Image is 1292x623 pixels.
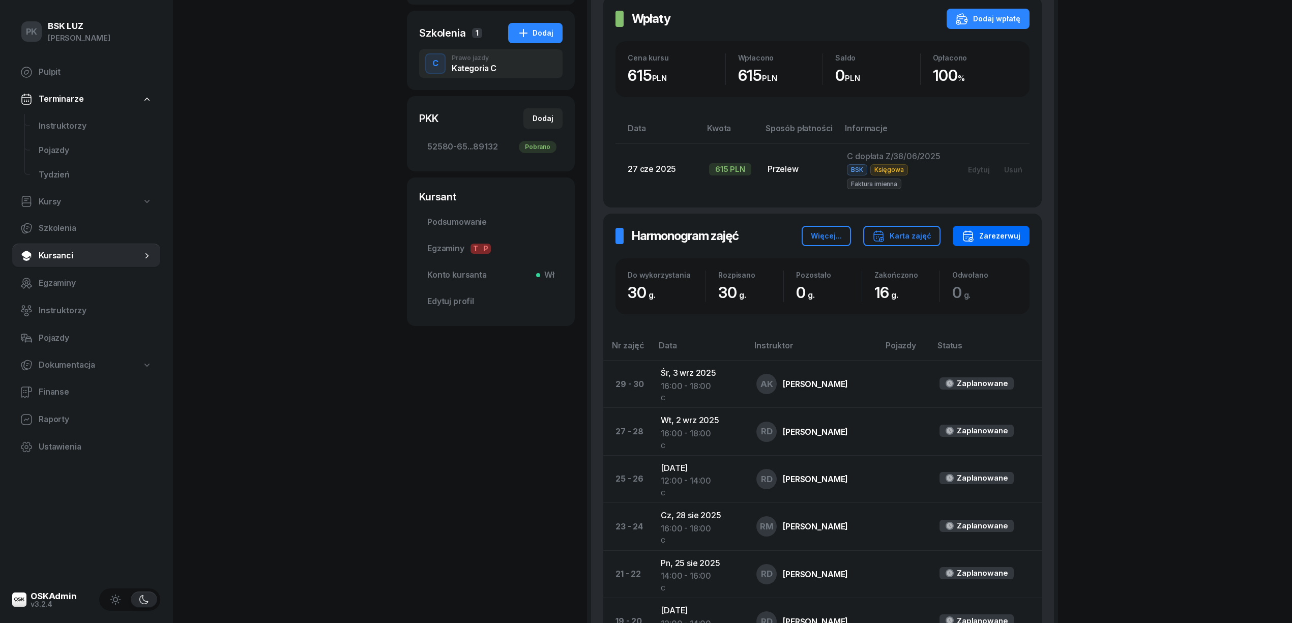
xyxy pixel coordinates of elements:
small: g. [649,290,656,300]
a: EgzaminyTP [419,236,563,261]
td: 29 - 30 [603,361,653,408]
div: Zaplanowane [957,567,1008,580]
a: Pojazdy [12,326,160,350]
a: 52580-65...89132Pobrano [419,135,563,159]
td: Wt, 2 wrz 2025 [653,408,748,455]
td: 21 - 22 [603,550,653,598]
a: Kursanci [12,244,160,268]
a: Instruktorzy [31,114,160,138]
span: Egzaminy [427,242,554,255]
button: C [425,53,446,74]
div: Więcej... [811,230,842,242]
div: [PERSON_NAME] [783,522,848,530]
span: Edytuj profil [427,295,554,308]
th: Kwota [701,122,759,143]
span: Ustawienia [39,440,152,454]
span: Tydzień [39,168,152,182]
a: Konto kursantaWł [419,263,563,287]
th: Data [615,122,701,143]
span: Instruktorzy [39,120,152,133]
div: Cena kursu [628,53,725,62]
div: C [661,440,740,449]
th: Status [931,339,1042,361]
span: Terminarze [39,93,83,106]
a: Szkolenia [12,216,160,241]
span: 0 [952,283,976,302]
div: 16:00 - 18:00 [661,427,740,440]
a: Instruktorzy [12,299,160,323]
small: PLN [652,73,667,83]
a: Terminarze [12,87,160,111]
span: T [471,244,481,254]
th: Data [653,339,748,361]
span: Podsumowanie [427,216,554,229]
th: Nr zajęć [603,339,653,361]
small: PLN [845,73,860,83]
span: Konto kursanta [427,269,554,282]
span: P [481,244,491,254]
div: BSK LUZ [48,22,110,31]
div: 100 [933,66,1018,85]
div: Wpłacono [738,53,823,62]
div: C [661,393,740,401]
a: Podsumowanie [419,210,563,234]
div: Opłacono [933,53,1018,62]
td: [DATE] [653,455,748,502]
div: Pozostało [796,271,861,279]
span: Faktura imienna [847,179,901,189]
a: Finanse [12,380,160,404]
small: g. [964,290,971,300]
div: Kategoria C [452,64,496,72]
div: Zaplanowane [957,471,1008,485]
div: Zarezerwuj [962,230,1020,242]
div: Prawo jazdy [452,55,496,61]
span: 16 [874,283,903,302]
th: Instruktor [748,339,879,361]
button: Dodaj wpłatę [947,9,1030,29]
div: C [661,488,740,496]
div: C [661,583,740,591]
button: Dodaj [523,108,563,129]
span: 30 [628,283,660,302]
button: Usuń [997,161,1030,178]
small: PLN [762,73,777,83]
span: RD [761,570,773,578]
a: Tydzień [31,163,160,187]
div: Zaplanowane [957,424,1008,437]
small: g. [891,290,898,300]
div: v3.2.4 [31,601,77,608]
div: 12:00 - 14:00 [661,474,740,488]
span: Dokumentacja [39,359,95,372]
span: 27 cze 2025 [628,164,676,174]
div: Dodaj wpłatę [956,13,1020,25]
span: Pulpit [39,66,152,79]
div: Zaplanowane [957,377,1008,390]
div: [PERSON_NAME] [783,475,848,483]
a: Kursy [12,190,160,214]
img: logo-xs@2x.png [12,592,26,607]
a: Dokumentacja [12,353,160,377]
th: Pojazdy [879,339,931,361]
span: Szkolenia [39,222,152,235]
div: [PERSON_NAME] [783,570,848,578]
div: Rozpisano [718,271,783,279]
td: 25 - 26 [603,455,653,502]
span: Raporty [39,413,152,426]
span: Księgowa [870,164,908,175]
div: Przelew [768,163,831,176]
span: Wł [540,269,554,282]
span: C dopłata Z/38/06/2025 [847,151,940,161]
a: Raporty [12,407,160,432]
div: Edytuj [968,165,990,174]
button: Edytuj [961,161,997,178]
td: 27 - 28 [603,408,653,455]
div: OSKAdmin [31,592,77,601]
div: 615 [628,66,725,85]
th: Sposób płatności [759,122,839,143]
span: Pojazdy [39,332,152,345]
div: [PERSON_NAME] [783,380,848,388]
div: 0 [796,283,861,302]
div: [PERSON_NAME] [48,32,110,45]
td: Śr, 3 wrz 2025 [653,361,748,408]
button: Karta zajęć [863,226,941,246]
